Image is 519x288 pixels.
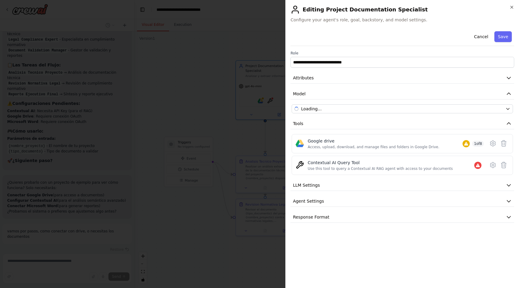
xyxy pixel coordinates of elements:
span: Tools [293,121,303,127]
button: Configure tool [487,160,498,170]
div: Contextual AI Query Tool [308,160,453,166]
button: Response Format [290,212,514,223]
span: Attributes [293,75,314,81]
span: Response Format [293,214,329,220]
button: Tools [290,118,514,129]
div: Use this tool to query a Contextual AI RAG agent with access to your documents [308,166,453,171]
button: Configure tool [487,138,498,149]
label: Role [290,51,514,56]
h2: Editing Project Documentation Specialist [290,5,514,14]
button: Delete tool [498,160,509,170]
span: Configure your agent's role, goal, backstory, and model settings. [290,17,514,23]
button: Attributes [290,72,514,84]
button: Agent Settings [290,196,514,207]
img: Google drive [296,139,304,148]
span: Agent Settings [293,198,324,204]
button: Delete tool [498,138,509,149]
button: Model [290,88,514,100]
div: Google drive [308,138,439,144]
span: openai/gpt-4o-mini [301,106,322,112]
button: Save [494,31,512,42]
span: Model [293,91,305,97]
button: LLM Settings [290,180,514,191]
span: 1 of 8 [472,141,484,147]
button: Loading... [292,104,513,113]
button: Cancel [470,31,492,42]
span: LLM Settings [293,182,320,188]
div: Access, upload, download, and manage files and folders in Google Drive. [308,145,439,149]
img: ContextualAIQueryTool [296,161,304,169]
